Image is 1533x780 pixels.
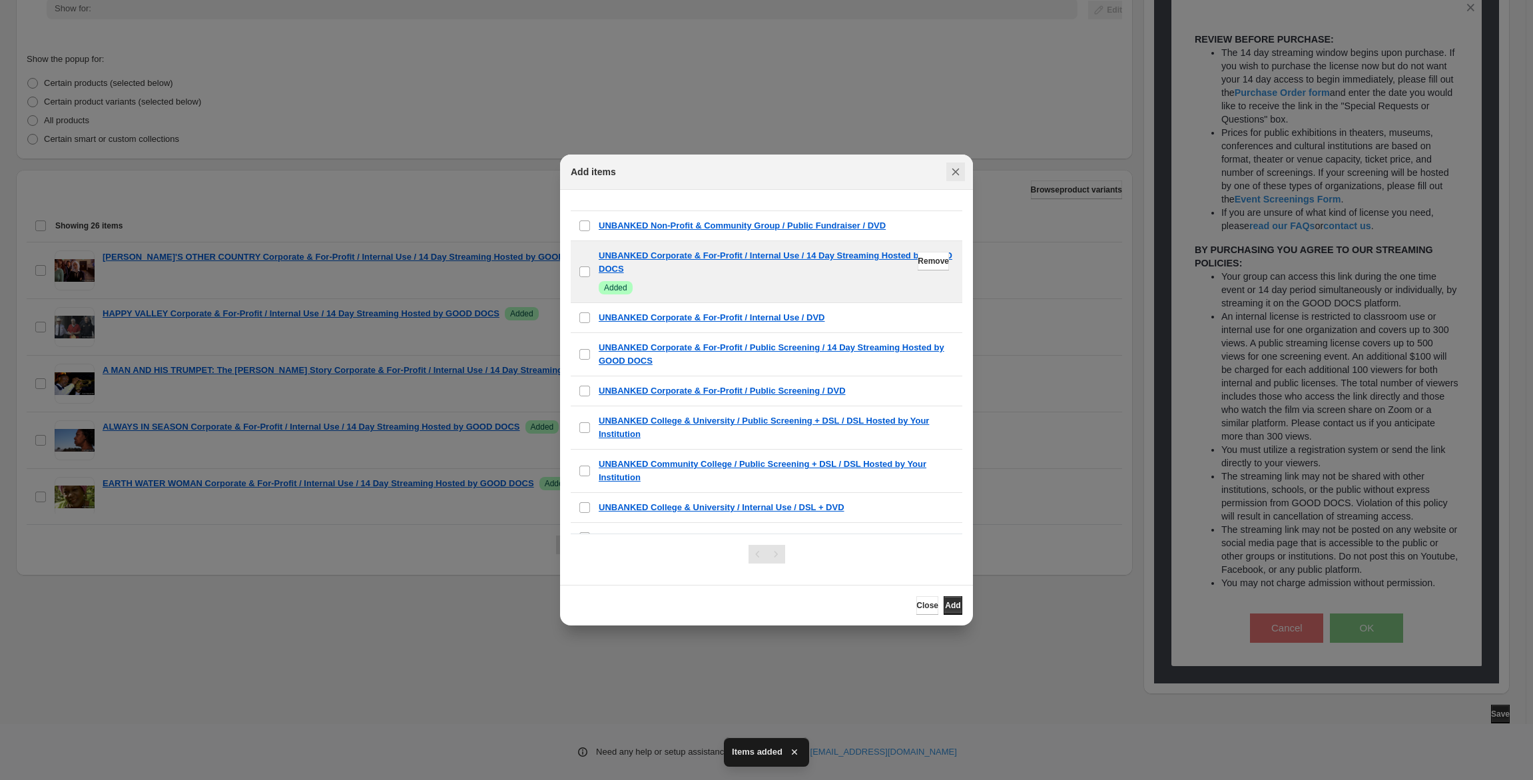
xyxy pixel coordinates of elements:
[749,545,785,564] nav: Pagination
[571,165,616,179] h2: Add items
[916,600,938,611] span: Close
[916,596,938,615] button: Close
[918,256,949,266] span: Remove
[918,252,949,270] button: Remove
[599,414,954,441] a: UNBANKED College & University / Public Screening + DSL / DSL Hosted by Your Institution
[946,163,965,181] button: Close
[599,458,954,484] a: UNBANKED Community College / Public Screening + DSL / DSL Hosted by Your Institution
[599,531,841,544] a: UNBANKED Community College / Internal Use / DSL + DVD
[599,384,846,398] a: UNBANKED Corporate & For-Profit / Public Screening / DVD
[732,745,782,759] span: Items added
[599,219,886,232] a: UNBANKED Non-Profit & Community Group / Public Fundraiser / DVD
[944,596,962,615] button: Add
[604,282,627,293] span: Added
[599,311,824,324] a: UNBANKED Corporate & For-Profit / Internal Use / DVD
[945,600,960,611] span: Add
[599,249,954,276] a: UNBANKED Corporate & For-Profit / Internal Use / 14 Day Streaming Hosted by GOOD DOCS
[599,501,844,514] a: UNBANKED College & University / Internal Use / DSL + DVD
[599,341,954,368] a: UNBANKED Corporate & For-Profit / Public Screening / 14 Day Streaming Hosted by GOOD DOCS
